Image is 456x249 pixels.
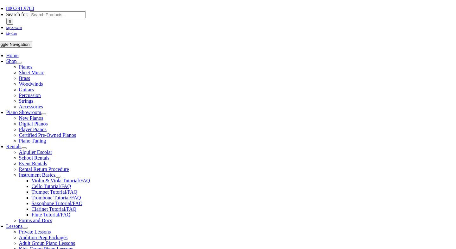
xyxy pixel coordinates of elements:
a: Cello Tutorial/FAQ [32,184,71,189]
a: Sheet Music [19,70,44,75]
span: Search for: [6,12,29,17]
a: Percussion [19,93,41,98]
a: Saxophone Tutorial/FAQ [32,201,83,206]
span: My Account [6,26,22,30]
input: Search [6,18,14,25]
a: Trumpet Tutorial/FAQ [32,189,77,195]
a: Clarinet Tutorial/FAQ [32,206,77,212]
button: Open submenu of Lessons [22,227,28,229]
a: Digital Pianos [19,121,48,126]
a: Event Rentals [19,161,47,166]
a: 800.291.9700 [6,6,34,11]
a: My Account [6,25,22,30]
a: Brass [19,76,30,81]
a: Adult Group Piano Lessons [19,240,75,246]
input: Search Products... [30,11,86,18]
button: Open submenu of Rentals [22,147,27,149]
a: Alquiler Escolar [19,149,52,155]
span: My Cart [6,32,17,35]
a: Instrument Basics [19,172,55,178]
a: Player Pianos [19,127,47,132]
a: Trombone Tutorial/FAQ [32,195,81,200]
a: Certified Pre-Owned Pianos [19,132,76,138]
a: Home [6,53,19,58]
a: Private Lessons [19,229,51,234]
a: Shop [6,58,17,64]
a: Forms and Docs [19,218,52,223]
a: Lessons [6,223,23,229]
a: Accessories [19,104,43,109]
a: Pianos [19,64,33,70]
a: Audition Prep Packages [19,235,68,240]
button: Open submenu of Piano Showroom [41,113,46,115]
a: Rentals [6,144,22,149]
a: Piano Showroom [6,110,41,115]
a: Piano Tuning [19,138,46,143]
a: Flute Tutorial/FAQ [32,212,71,217]
a: My Cart [6,30,17,36]
a: School Rentals [19,155,49,161]
button: Open submenu of Shop [16,62,22,64]
a: Violin & Viola Tutorial/FAQ [32,178,90,183]
a: Rental Return Procedure [19,167,69,172]
a: Guitars [19,87,34,92]
a: Woodwinds [19,81,43,87]
button: Open submenu of Instrument Basics [55,176,60,178]
a: New Pianos [19,115,43,121]
a: Strings [19,98,33,104]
